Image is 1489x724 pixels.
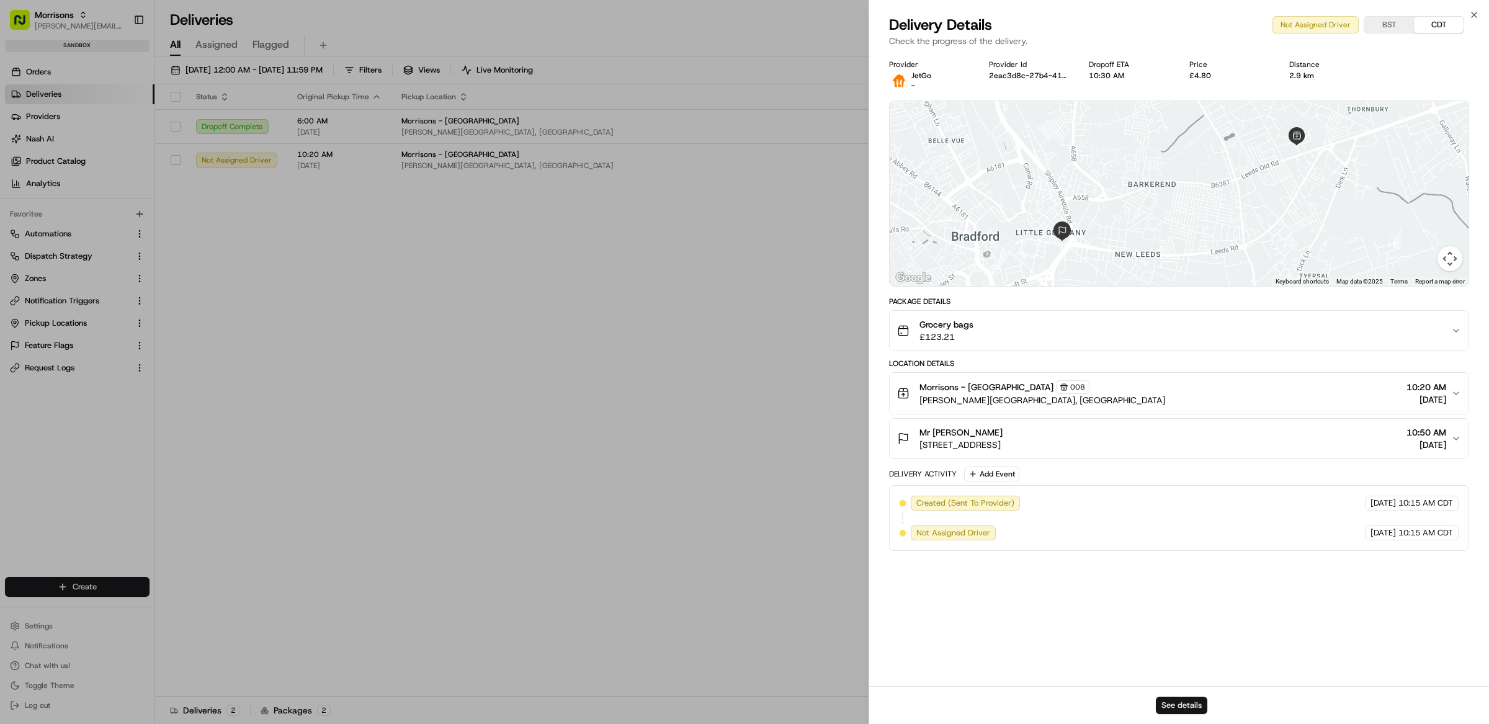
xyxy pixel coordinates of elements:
[889,60,969,69] div: Provider
[919,426,1003,439] span: Mr [PERSON_NAME]
[919,318,973,331] span: Grocery bags
[1406,393,1446,406] span: [DATE]
[117,277,199,290] span: API Documentation
[56,118,203,131] div: Start new chat
[12,118,35,141] img: 1736555255976-a54dd68f-1ca7-489b-9aae-adbdc363a1c4
[890,373,1469,414] button: Morrisons - [GEOGRAPHIC_DATA]008[PERSON_NAME][GEOGRAPHIC_DATA], [GEOGRAPHIC_DATA]10:20 AM[DATE]
[12,161,83,171] div: Past conversations
[1189,60,1269,69] div: Price
[103,226,107,236] span: •
[1398,527,1453,539] span: 10:15 AM CDT
[919,331,973,343] span: £123.21
[989,71,1069,81] button: 2eac3d8c-27b4-41a0-bba1-8353ae2a5120
[1371,498,1396,509] span: [DATE]
[1276,277,1329,286] button: Keyboard shortcuts
[105,279,115,288] div: 💻
[1406,426,1446,439] span: 10:50 AM
[890,419,1469,458] button: Mr [PERSON_NAME][STREET_ADDRESS]10:50 AM[DATE]
[211,122,226,137] button: Start new chat
[1406,381,1446,393] span: 10:20 AM
[911,81,915,91] span: -
[12,12,37,37] img: Nash
[893,270,934,286] a: Open this area in Google Maps (opens a new window)
[889,35,1469,47] p: Check the progress of the delivery.
[12,279,22,288] div: 📗
[56,131,171,141] div: We're available if you need us!
[890,311,1469,351] button: Grocery bags£123.21
[1398,498,1453,509] span: 10:15 AM CDT
[1390,278,1408,285] a: Terms (opens in new tab)
[889,297,1469,306] div: Package Details
[1089,71,1169,81] div: 10:30 AM
[1289,60,1369,69] div: Distance
[38,226,101,236] span: [PERSON_NAME]
[26,118,48,141] img: 4037041995827_4c49e92c6e3ed2e3ec13_72.png
[7,272,100,295] a: 📗Knowledge Base
[103,192,107,202] span: •
[12,50,226,69] p: Welcome 👋
[1189,71,1269,81] div: £4.80
[889,15,992,35] span: Delivery Details
[38,192,101,202] span: [PERSON_NAME]
[919,439,1003,451] span: [STREET_ADDRESS]
[1289,71,1369,81] div: 2.9 km
[1156,697,1207,714] button: See details
[25,277,95,290] span: Knowledge Base
[87,307,150,317] a: Powered byPylon
[110,226,135,236] span: [DATE]
[1371,527,1396,539] span: [DATE]
[192,159,226,174] button: See all
[1089,60,1169,69] div: Dropoff ETA
[32,80,205,93] input: Clear
[100,272,204,295] a: 💻API Documentation
[893,270,934,286] img: Google
[1406,439,1446,451] span: [DATE]
[919,394,1165,406] span: [PERSON_NAME][GEOGRAPHIC_DATA], [GEOGRAPHIC_DATA]
[1336,278,1383,285] span: Map data ©2025
[123,308,150,317] span: Pylon
[889,359,1469,369] div: Location Details
[916,527,990,539] span: Not Assigned Driver
[916,498,1014,509] span: Created (Sent To Provider)
[889,71,909,91] img: profile_jet_go_morrisons_partner.png
[911,71,931,81] span: JetGo
[889,469,957,479] div: Delivery Activity
[12,181,32,200] img: Tiffany Volk
[1070,382,1085,392] span: 008
[1364,17,1414,33] button: BST
[1438,246,1462,271] button: Map camera controls
[12,214,32,234] img: Ami Wang
[1415,278,1465,285] a: Report a map error
[919,381,1053,393] span: Morrisons - [GEOGRAPHIC_DATA]
[989,60,1069,69] div: Provider Id
[110,192,135,202] span: [DATE]
[1414,17,1464,33] button: CDT
[964,467,1019,481] button: Add Event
